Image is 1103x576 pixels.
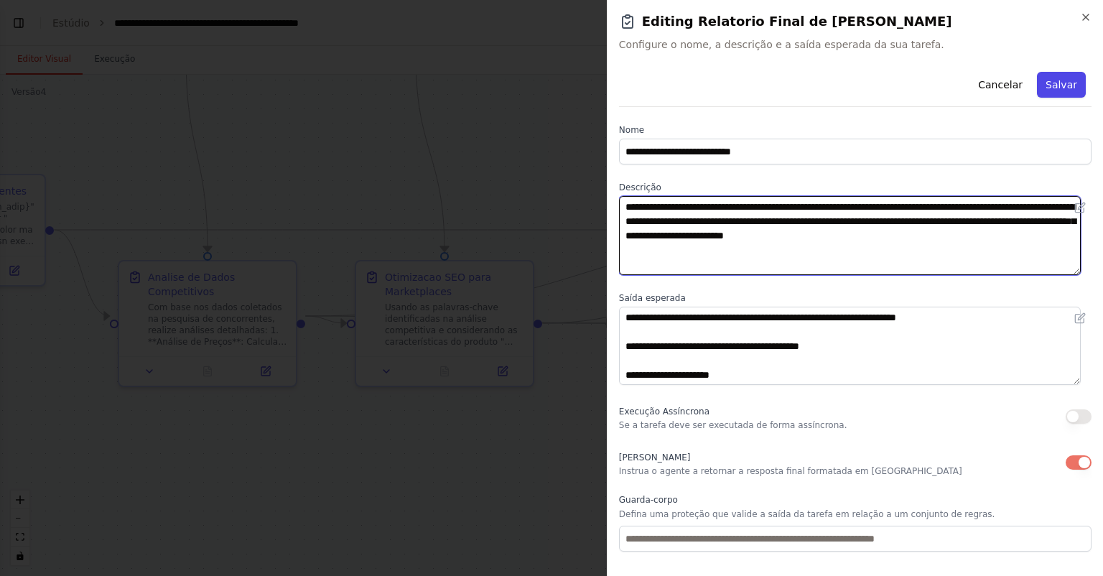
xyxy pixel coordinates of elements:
font: Salvar [1046,79,1077,90]
font: Instrua o agente a retornar a resposta final formatada em [GEOGRAPHIC_DATA] [619,466,962,476]
font: Nome [619,125,644,135]
h2: Editing Relatorio Final de [PERSON_NAME] [619,11,1092,32]
font: Descrição [619,182,661,192]
font: Se a tarefa deve ser executada de forma assíncrona. [619,420,847,430]
button: Abrir no editor [1071,199,1089,216]
button: Salvar [1037,72,1086,98]
button: Abrir no editor [1071,310,1089,327]
font: [PERSON_NAME] [619,452,691,463]
font: Defina uma proteção que valide a saída da tarefa em relação a um conjunto de regras. [619,509,995,519]
font: Configure o nome, a descrição e a saída esperada da sua tarefa. [619,39,944,50]
font: Saída esperada [619,293,686,303]
font: Execução Assíncrona [619,407,709,417]
font: Cancelar [978,79,1023,90]
font: Guarda-corpo [619,495,678,505]
button: Cancelar [969,72,1031,98]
